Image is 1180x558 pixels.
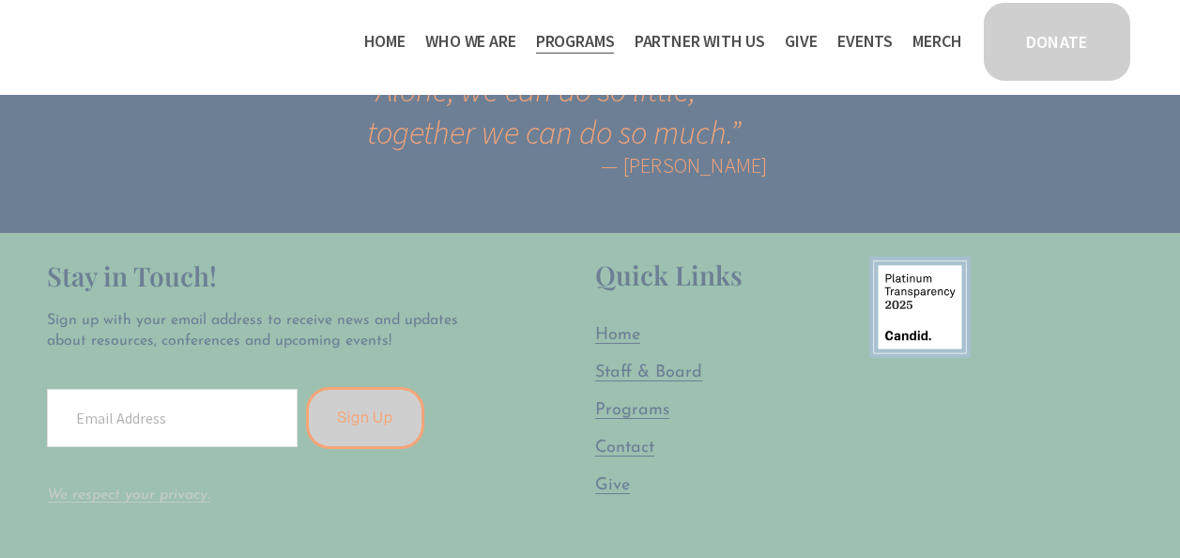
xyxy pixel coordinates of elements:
[595,401,669,419] span: Programs
[306,387,424,449] button: Sign Up
[595,257,743,292] span: Quick Links
[536,28,615,55] span: Programs
[635,26,765,56] a: folder dropdown
[425,26,515,56] a: folder dropdown
[595,361,702,384] a: Staff & Board
[912,26,961,56] a: Merch
[595,476,630,494] span: Give
[367,154,768,178] figcaption: — [PERSON_NAME]
[47,256,493,296] h2: Stay in Touch!
[785,26,817,56] a: Give
[869,256,971,358] img: 9878580
[367,70,768,154] blockquote: Alone, we can do so little; together we can do so much.
[837,26,893,56] a: Events
[635,28,765,55] span: Partner With Us
[425,28,515,55] span: Who We Are
[47,310,493,352] p: Sign up with your email address to receive news and updates about resources, conferences and upco...
[595,326,640,344] span: Home
[337,409,393,426] span: Sign Up
[47,389,297,447] input: Email Address
[367,70,376,110] span: “
[595,439,654,457] span: Contact
[536,26,615,56] a: folder dropdown
[595,364,702,381] span: Staff & Board
[364,26,406,56] a: Home
[595,323,640,347] a: Home
[595,473,630,497] a: Give
[595,398,669,422] a: Programs
[729,112,741,152] span: ”
[595,436,654,459] a: Contact
[47,488,210,503] a: We respect your privacy.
